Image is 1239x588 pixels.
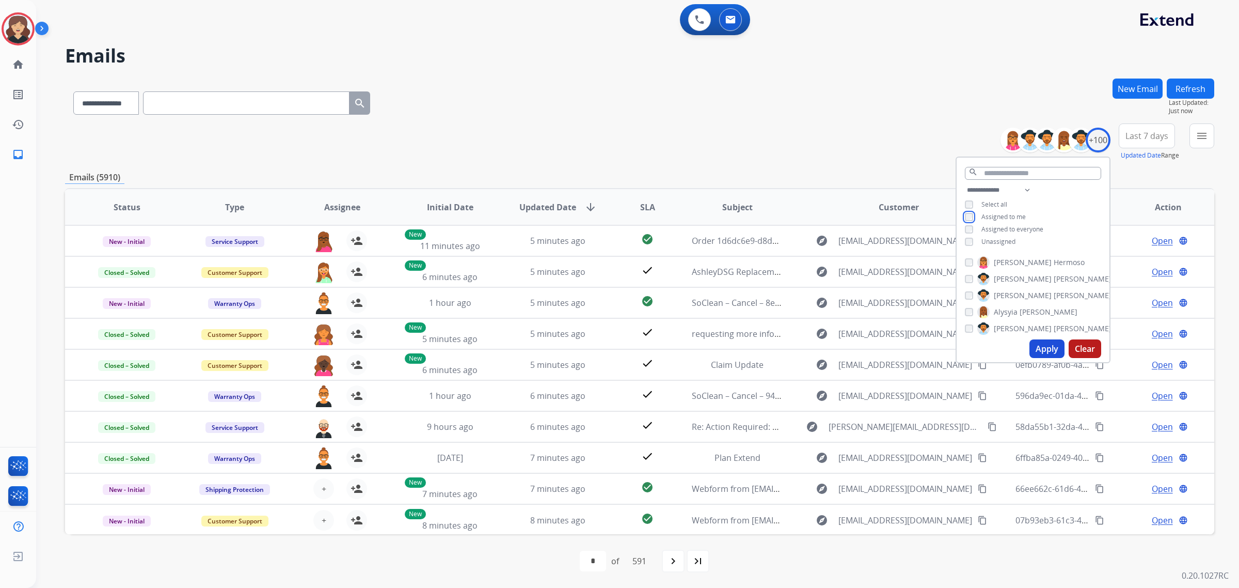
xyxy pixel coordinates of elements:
p: New [405,477,426,488]
mat-icon: explore [816,359,828,371]
mat-icon: arrow_downward [584,201,597,213]
mat-icon: menu [1196,130,1208,142]
mat-icon: content_copy [1095,484,1104,493]
span: New - Initial [103,236,151,247]
span: Open [1152,452,1173,464]
span: 596da9ec-01da-42ea-b2ec-011cf4ab8f45 [1015,390,1171,401]
span: Updated Date [519,201,576,213]
mat-icon: language [1179,298,1188,307]
p: New [405,353,426,364]
span: Last 7 days [1125,134,1168,138]
span: 6 minutes ago [422,271,478,283]
mat-icon: inbox [12,148,24,161]
mat-icon: explore [816,514,828,527]
div: of [611,555,619,567]
mat-icon: content_copy [978,391,987,400]
mat-icon: language [1179,236,1188,245]
img: agent-avatar [313,385,334,407]
span: 6 minutes ago [530,390,585,401]
mat-icon: language [1179,484,1188,493]
span: + [322,483,326,495]
span: [PERSON_NAME][EMAIL_ADDRESS][DOMAIN_NAME] [829,421,981,433]
img: agent-avatar [313,261,334,283]
p: New [405,322,426,333]
span: AshleyDSG Replacement [692,266,787,277]
span: [EMAIL_ADDRESS][DOMAIN_NAME] [838,483,972,495]
span: [PERSON_NAME] [1054,323,1111,334]
span: 66ee662c-61d6-4ee7-8d38-22102200e40f [1015,483,1173,494]
mat-icon: person_add [351,266,363,278]
span: 5 minutes ago [422,333,478,345]
mat-icon: person_add [351,235,363,247]
mat-icon: check_circle [641,513,654,525]
span: Service Support [205,422,264,433]
img: agent-avatar [313,230,334,252]
div: 591 [624,551,655,571]
span: SoClean – Cancel – 8e91f661-7256-49b3-8cb5-82e82c15182d [692,297,923,308]
mat-icon: content_copy [978,516,987,525]
span: Just now [1169,107,1214,115]
span: Webform from [EMAIL_ADDRESS][DOMAIN_NAME] on [DATE] [692,515,926,526]
span: + [322,514,326,527]
mat-icon: person_add [351,390,363,402]
span: New - Initial [103,298,151,309]
span: [PERSON_NAME] [994,323,1052,334]
span: Warranty Ops [208,298,261,309]
span: 5 minutes ago [530,266,585,277]
p: New [405,260,426,271]
mat-icon: language [1179,267,1188,276]
span: New - Initial [103,484,151,495]
mat-icon: check [641,357,654,369]
mat-icon: explore [816,483,828,495]
mat-icon: search [354,97,366,110]
span: Closed – Solved [98,360,155,371]
img: agent-avatar [313,354,334,376]
mat-icon: language [1179,422,1188,431]
img: avatar [4,14,33,43]
mat-icon: check [641,264,654,276]
mat-icon: check [641,419,654,431]
button: + [313,510,334,531]
mat-icon: check [641,388,654,400]
span: 9 hours ago [427,421,473,432]
mat-icon: content_copy [978,484,987,493]
mat-icon: content_copy [1095,422,1104,431]
mat-icon: explore [806,421,818,433]
span: Claim Update [711,359,764,370]
mat-icon: language [1179,453,1188,462]
span: Last Updated: [1169,99,1214,107]
mat-icon: language [1179,516,1188,525]
h2: Emails [65,45,1214,66]
span: Unassigned [981,237,1015,246]
button: New Email [1113,79,1163,99]
span: 07b93eb3-61c3-4c29-a131-5f0ce7fb93ce [1015,515,1170,526]
mat-icon: content_copy [1095,360,1104,369]
span: Closed – Solved [98,453,155,464]
span: Open [1152,266,1173,278]
span: [PERSON_NAME] [994,274,1052,284]
span: requesting more information [692,328,806,339]
span: Status [114,201,140,213]
span: 6 minutes ago [422,364,478,376]
span: [EMAIL_ADDRESS][DOMAIN_NAME] [838,235,972,247]
span: Customer [879,201,919,213]
span: [EMAIL_ADDRESS][DOMAIN_NAME] [838,297,972,309]
span: Warranty Ops [208,391,261,402]
mat-icon: content_copy [978,453,987,462]
span: 11 minutes ago [420,240,480,252]
p: 0.20.1027RC [1182,569,1229,582]
p: New [405,229,426,240]
mat-icon: content_copy [1095,516,1104,525]
mat-icon: home [12,58,24,71]
mat-icon: explore [816,452,828,464]
span: Range [1121,151,1179,160]
span: 7 minutes ago [422,488,478,500]
span: Closed – Solved [98,391,155,402]
button: Clear [1069,339,1101,358]
mat-icon: person_add [351,328,363,340]
span: 7 minutes ago [530,452,585,463]
span: Open [1152,421,1173,433]
mat-icon: check [641,326,654,338]
span: Alysyia [994,307,1018,317]
span: [PERSON_NAME] [1020,307,1077,317]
